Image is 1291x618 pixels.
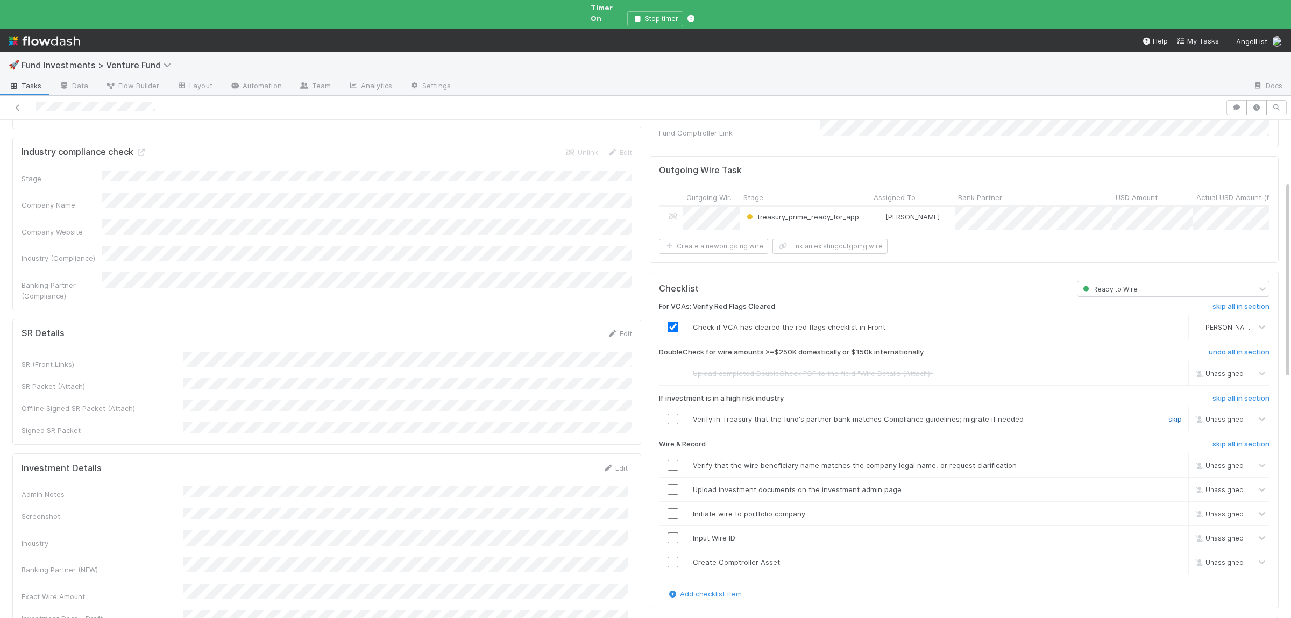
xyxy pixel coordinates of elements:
[22,381,183,392] div: SR Packet (Attach)
[1272,36,1282,47] img: avatar_55b415e2-df6a-4422-95b4-4512075a58f2.png
[958,192,1002,203] span: Bank Partner
[22,359,183,370] div: SR (Front Links)
[875,211,940,222] div: [PERSON_NAME]
[22,173,102,184] div: Stage
[659,239,768,254] button: Create a newoutgoing wire
[1203,323,1256,331] span: [PERSON_NAME]
[1142,35,1168,46] div: Help
[22,591,183,602] div: Exact Wire Amount
[51,78,97,95] a: Data
[565,148,598,157] a: Unlink
[1193,534,1244,542] span: Unassigned
[607,329,632,338] a: Edit
[1116,192,1158,203] span: USD Amount
[1212,394,1269,403] h6: skip all in section
[686,192,737,203] span: Outgoing Wire ID
[744,212,876,221] span: treasury_prime_ready_for_approval
[22,280,102,301] div: Banking Partner (Compliance)
[659,165,742,176] h5: Outgoing Wire Task
[339,78,401,95] a: Analytics
[1168,415,1182,423] a: skip
[9,60,19,69] span: 🚀
[22,200,102,210] div: Company Name
[1212,440,1269,449] h6: skip all in section
[22,425,183,436] div: Signed SR Packet
[659,302,775,311] h6: For VCAs: Verify Red Flags Cleared
[1193,415,1244,423] span: Unassigned
[1212,440,1269,453] a: skip all in section
[1209,348,1269,361] a: undo all in section
[885,212,940,221] span: [PERSON_NAME]
[22,60,176,70] span: Fund Investments > Venture Fund
[693,323,885,331] span: Check if VCA has cleared the red flags checklist in Front
[874,192,916,203] span: Assigned To
[1193,510,1244,518] span: Unassigned
[168,78,221,95] a: Layout
[97,78,168,95] a: Flow Builder
[1236,37,1267,46] span: AngelList
[693,415,1024,423] span: Verify in Treasury that the fund's partner bank matches Compliance guidelines; migrate if needed
[1212,394,1269,407] a: skip all in section
[221,78,290,95] a: Automation
[22,226,102,237] div: Company Website
[772,239,888,254] button: Link an existingoutgoing wire
[693,558,780,566] span: Create Comptroller Asset
[1212,302,1269,315] a: skip all in section
[875,212,884,221] img: avatar_3ada3d7a-7184-472b-a6ff-1830e1bb1afd.png
[22,463,102,474] h5: Investment Details
[591,2,623,24] span: Timer On
[22,147,146,158] h5: Industry compliance check
[659,394,784,403] h6: If investment is in a high risk industry
[667,589,742,598] a: Add checklist item
[22,328,65,339] h5: SR Details
[1193,486,1244,494] span: Unassigned
[1193,558,1244,566] span: Unassigned
[22,403,183,414] div: Offline Signed SR Packet (Attach)
[602,464,628,472] a: Edit
[607,148,632,157] a: Edit
[744,211,865,222] div: treasury_prime_ready_for_approval
[22,538,183,549] div: Industry
[743,192,763,203] span: Stage
[401,78,459,95] a: Settings
[22,489,183,500] div: Admin Notes
[693,369,933,378] span: Upload completed DoubleCheck PDF to the field "Wire Details (Attach)"
[1176,35,1219,46] a: My Tasks
[693,485,902,494] span: Upload investment documents on the investment admin page
[9,80,42,91] span: Tasks
[22,564,183,575] div: Banking Partner (NEW)
[105,80,159,91] span: Flow Builder
[290,78,339,95] a: Team
[22,511,183,522] div: Screenshot
[659,283,699,294] h5: Checklist
[627,11,683,26] button: Stop timer
[1193,370,1244,378] span: Unassigned
[659,348,924,357] h6: DoubleCheck for wire amounts >=$250K domestically or $150k internationally
[693,461,1017,470] span: Verify that the wire beneficiary name matches the company legal name, or request clarification
[9,32,80,50] img: logo-inverted-e16ddd16eac7371096b0.svg
[693,534,735,542] span: Input Wire ID
[659,127,820,138] div: Fund Comptroller Link
[591,3,613,23] span: Timer On
[22,253,102,264] div: Industry (Compliance)
[1193,461,1244,470] span: Unassigned
[1209,348,1269,357] h6: undo all in section
[1081,285,1138,293] span: Ready to Wire
[1193,323,1202,331] img: avatar_55b415e2-df6a-4422-95b4-4512075a58f2.png
[1176,37,1219,45] span: My Tasks
[1244,78,1291,95] a: Docs
[693,509,805,518] span: Initiate wire to portfolio company
[659,440,706,449] h6: Wire & Record
[1212,302,1269,311] h6: skip all in section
